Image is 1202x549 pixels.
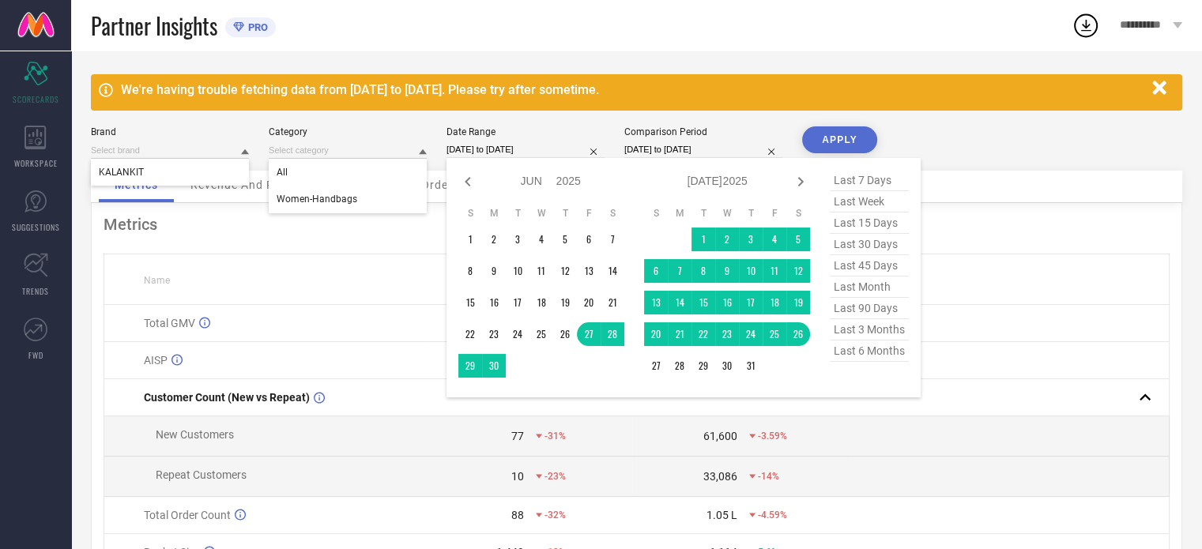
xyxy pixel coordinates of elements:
td: Thu Jun 12 2025 [553,259,577,283]
td: Fri Jun 06 2025 [577,227,601,251]
td: Sat Jun 28 2025 [601,322,624,346]
th: Thursday [553,207,577,220]
td: Tue Jul 22 2025 [691,322,715,346]
td: Fri Jul 11 2025 [763,259,786,283]
input: Select brand [91,142,249,159]
td: Tue Jun 10 2025 [506,259,529,283]
span: -4.59% [758,510,787,521]
div: 1.05 L [707,509,737,521]
td: Wed Jul 02 2025 [715,227,739,251]
span: All [277,167,288,178]
th: Friday [577,207,601,220]
span: SCORECARDS [13,93,59,105]
td: Fri Jul 25 2025 [763,322,786,346]
span: last 3 months [830,319,909,340]
td: Tue Jun 17 2025 [506,291,529,314]
span: -23% [544,471,566,482]
td: Tue Jul 01 2025 [691,227,715,251]
input: Select category [269,142,427,159]
td: Fri Jun 13 2025 [577,259,601,283]
td: Mon Jun 02 2025 [482,227,506,251]
span: last 30 days [830,234,909,255]
span: Customer Count (New vs Repeat) [144,391,310,404]
span: last 7 days [830,170,909,191]
span: -14% [758,471,779,482]
span: KALANKIT [99,167,144,178]
span: Repeat Customers [156,468,247,481]
div: We're having trouble fetching data from [DATE] to [DATE]. Please try after sometime. [121,82,1144,97]
td: Sun Jun 22 2025 [458,322,482,346]
div: Brand [91,126,249,137]
th: Tuesday [691,207,715,220]
td: Thu Jun 19 2025 [553,291,577,314]
th: Sunday [458,207,482,220]
div: Open download list [1072,11,1100,39]
div: Category [269,126,427,137]
th: Saturday [601,207,624,220]
td: Fri Jun 27 2025 [577,322,601,346]
td: Sat Jun 14 2025 [601,259,624,283]
th: Friday [763,207,786,220]
td: Fri Jul 18 2025 [763,291,786,314]
td: Sun Jun 01 2025 [458,227,482,251]
span: last 90 days [830,298,909,319]
td: Mon Jun 09 2025 [482,259,506,283]
span: Name [144,275,170,286]
th: Monday [482,207,506,220]
td: Thu Jun 26 2025 [553,322,577,346]
td: Wed Jun 25 2025 [529,322,553,346]
div: 88 [511,509,524,521]
span: SUGGESTIONS [12,221,60,233]
th: Thursday [739,207,763,220]
td: Sun Jul 27 2025 [644,354,668,378]
div: KALANKIT [91,159,249,186]
span: Total GMV [144,317,195,329]
td: Wed Jul 16 2025 [715,291,739,314]
span: last 15 days [830,212,909,234]
div: Next month [791,172,810,191]
button: APPLY [802,126,877,153]
th: Saturday [786,207,810,220]
td: Thu Jul 24 2025 [739,322,763,346]
td: Mon Jun 23 2025 [482,322,506,346]
td: Sat Jul 26 2025 [786,322,810,346]
td: Wed Jul 23 2025 [715,322,739,346]
td: Thu Jun 05 2025 [553,227,577,251]
div: All [269,159,427,186]
div: Metrics [104,215,1170,234]
td: Sat Jul 05 2025 [786,227,810,251]
th: Wednesday [529,207,553,220]
td: Sun Jul 06 2025 [644,259,668,283]
td: Mon Jul 07 2025 [668,259,691,283]
th: Sunday [644,207,668,220]
span: Women-Handbags [277,194,357,205]
td: Fri Jun 20 2025 [577,291,601,314]
td: Thu Jul 10 2025 [739,259,763,283]
input: Select comparison period [624,141,782,158]
td: Sat Jun 07 2025 [601,227,624,251]
td: Tue Jul 15 2025 [691,291,715,314]
td: Sat Jun 21 2025 [601,291,624,314]
td: Sun Jul 20 2025 [644,322,668,346]
td: Wed Jul 30 2025 [715,354,739,378]
td: Tue Jul 29 2025 [691,354,715,378]
div: 10 [511,470,524,483]
td: Tue Jun 03 2025 [506,227,529,251]
td: Sat Jul 19 2025 [786,291,810,314]
td: Wed Jun 18 2025 [529,291,553,314]
td: Wed Jun 11 2025 [529,259,553,283]
td: Sun Jul 13 2025 [644,291,668,314]
span: last week [830,191,909,212]
span: FWD [28,349,43,361]
td: Sun Jun 08 2025 [458,259,482,283]
span: -31% [544,431,566,442]
td: Sun Jun 15 2025 [458,291,482,314]
div: 77 [511,430,524,442]
th: Wednesday [715,207,739,220]
th: Monday [668,207,691,220]
td: Fri Jul 04 2025 [763,227,786,251]
td: Mon Jul 21 2025 [668,322,691,346]
td: Wed Jun 04 2025 [529,227,553,251]
div: Date Range [447,126,605,137]
span: last 6 months [830,340,909,362]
